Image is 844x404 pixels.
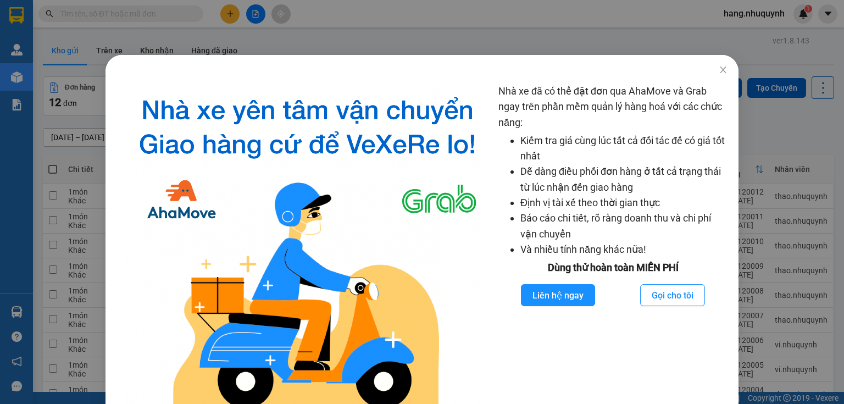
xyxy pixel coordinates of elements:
[521,284,595,306] button: Liên hệ ngay
[498,260,728,275] div: Dùng thử hoàn toàn MIỄN PHÍ
[520,211,728,242] li: Báo cáo chi tiết, rõ ràng doanh thu và chi phí vận chuyển
[708,55,738,86] button: Close
[520,133,728,164] li: Kiểm tra giá cùng lúc tất cả đối tác để có giá tốt nhất
[520,242,728,257] li: Và nhiều tính năng khác nữa!
[520,164,728,195] li: Dễ dàng điều phối đơn hàng ở tất cả trạng thái từ lúc nhận đến giao hàng
[640,284,705,306] button: Gọi cho tôi
[652,289,693,302] span: Gọi cho tôi
[532,289,584,302] span: Liên hệ ngay
[520,195,728,211] li: Định vị tài xế theo thời gian thực
[719,65,728,74] span: close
